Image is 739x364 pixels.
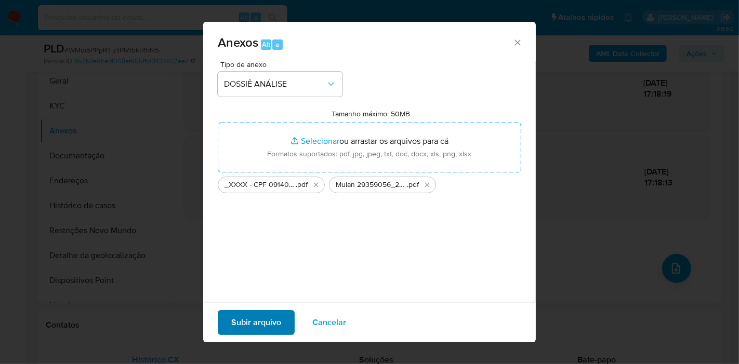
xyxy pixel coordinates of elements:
span: .pdf [296,180,308,190]
button: DOSSIÊ ANÁLISE [218,72,342,97]
span: Anexos [218,33,258,51]
button: Excluir _XXXX - CPF 09140927903 - ARLON GABRIEL DE OLIVEIRA CEZARIO.pdf [310,179,322,191]
span: .pdf [407,180,419,190]
span: _XXXX - CPF 09140927903 - [PERSON_NAME] [225,180,296,190]
label: Tamanho máximo: 50MB [332,109,411,118]
span: Mulan 29359056_2025_08_20_13_38_50 [336,180,407,190]
ul: Arquivos selecionados [218,172,521,193]
button: Cancelar [299,310,360,335]
span: a [275,39,279,49]
button: Fechar [512,37,522,47]
button: Excluir Mulan 29359056_2025_08_20_13_38_50.pdf [421,179,433,191]
span: Subir arquivo [231,311,281,334]
span: Alt [262,39,270,49]
span: Cancelar [312,311,346,334]
span: DOSSIÊ ANÁLISE [224,79,326,89]
span: Tipo de anexo [220,61,345,68]
button: Subir arquivo [218,310,295,335]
